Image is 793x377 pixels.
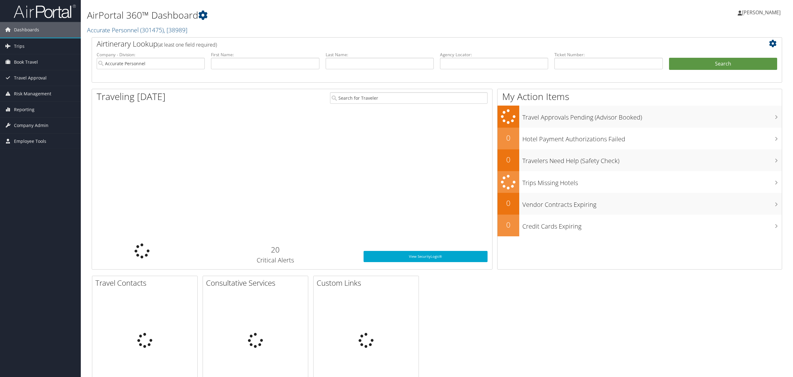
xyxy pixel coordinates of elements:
[522,153,782,165] h3: Travelers Need Help (Safety Check)
[14,22,39,38] span: Dashboards
[14,39,25,54] span: Trips
[14,54,38,70] span: Book Travel
[197,256,354,265] h3: Critical Alerts
[14,4,76,19] img: airportal-logo.png
[95,278,197,288] h2: Travel Contacts
[497,154,519,165] h2: 0
[522,197,782,209] h3: Vendor Contracts Expiring
[497,90,782,103] h1: My Action Items
[14,118,48,133] span: Company Admin
[554,52,662,58] label: Ticket Number:
[97,90,166,103] h1: Traveling [DATE]
[497,198,519,208] h2: 0
[497,149,782,171] a: 0Travelers Need Help (Safety Check)
[317,278,419,288] h2: Custom Links
[14,70,47,86] span: Travel Approval
[738,3,787,22] a: [PERSON_NAME]
[197,244,354,255] h2: 20
[522,175,782,187] h3: Trips Missing Hotels
[211,52,319,58] label: First Name:
[164,26,187,34] span: , [ 38989 ]
[742,9,781,16] span: [PERSON_NAME]
[14,102,34,117] span: Reporting
[140,26,164,34] span: ( 301475 )
[14,134,46,149] span: Employee Tools
[14,86,51,102] span: Risk Management
[522,132,782,143] h3: Hotel Payment Authorizations Failed
[158,41,217,48] span: (at least one field required)
[522,219,782,231] h3: Credit Cards Expiring
[497,215,782,236] a: 0Credit Cards Expiring
[440,52,548,58] label: Agency Locator:
[364,251,488,262] a: View SecurityLogic®
[497,220,519,230] h2: 0
[330,92,488,104] input: Search for Traveler
[669,58,777,70] button: Search
[87,26,187,34] a: Accurate Personnel
[497,193,782,215] a: 0Vendor Contracts Expiring
[497,128,782,149] a: 0Hotel Payment Authorizations Failed
[497,106,782,128] a: Travel Approvals Pending (Advisor Booked)
[497,171,782,193] a: Trips Missing Hotels
[206,278,308,288] h2: Consultative Services
[497,133,519,143] h2: 0
[87,9,553,22] h1: AirPortal 360™ Dashboard
[326,52,434,58] label: Last Name:
[97,52,205,58] label: Company - Division:
[522,110,782,122] h3: Travel Approvals Pending (Advisor Booked)
[97,39,720,49] h2: Airtinerary Lookup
